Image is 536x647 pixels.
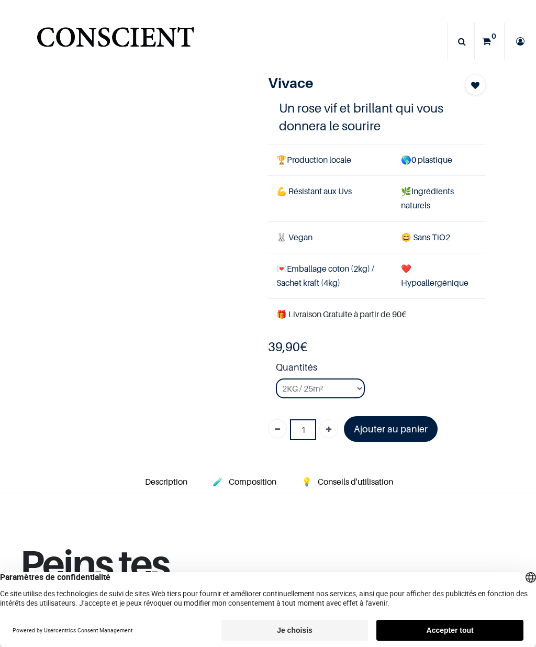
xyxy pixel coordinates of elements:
a: Ajouter au panier [344,416,438,442]
td: ans TiO2 [393,221,486,253]
a: 0 [475,23,504,60]
b: € [268,339,307,354]
td: ❤️Hypoallergénique [393,253,486,298]
td: 0 plastique [393,144,486,176]
span: 🌎 [401,154,411,165]
a: Supprimer [268,419,287,438]
span: Description [145,476,187,487]
h1: Vivace [268,74,453,91]
h4: Un rose vif et brillant qui vous donnera le sourire [279,99,475,135]
td: Ingrédients naturels [393,176,486,221]
span: 🏆 [276,154,287,165]
sup: 0 [489,31,499,41]
td: Production locale [268,144,393,176]
span: 💪 Résistant aux Uvs [276,186,352,196]
a: Logo of Conscient [35,21,196,62]
span: Conseils d'utilisation [318,476,393,487]
span: Composition [229,476,276,487]
span: 🐰 Vegan [276,232,312,242]
td: Emballage coton (2kg) / Sachet kraft (4kg) [268,253,393,298]
span: Add to wishlist [471,79,479,92]
a: Ajouter [319,419,338,438]
span: 💡 [301,476,312,487]
span: 😄 S [401,232,418,242]
button: Add to wishlist [465,74,486,95]
strong: Quantités [276,360,486,378]
span: 🧪 [213,476,223,487]
h1: Peins tes murs, [20,544,256,635]
span: 🌿 [401,186,411,196]
img: Conscient [35,21,196,62]
font: 🎁 Livraison Gratuite à partir de 90€ [276,309,406,319]
span: 💌 [276,263,287,274]
span: 39,90 [268,339,300,354]
font: Ajouter au panier [354,423,428,434]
